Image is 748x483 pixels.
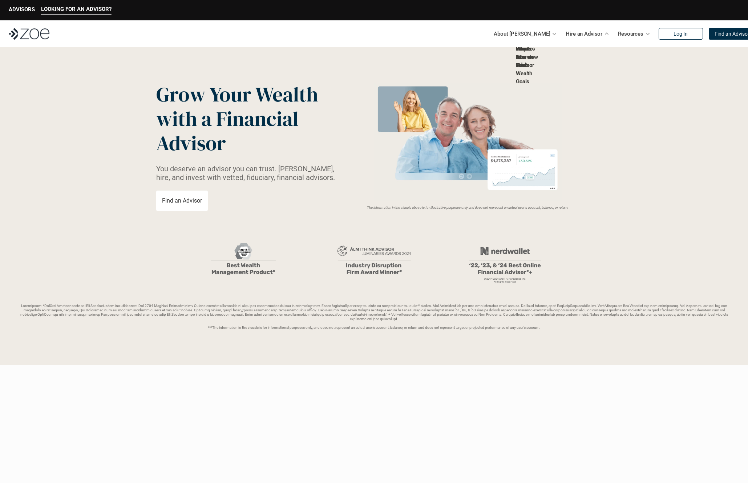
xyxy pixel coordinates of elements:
[566,28,602,39] p: Hire an Advisor
[674,31,688,37] p: Log In
[9,6,35,13] p: ADVISORS
[659,28,703,40] a: Log In
[367,205,569,209] em: The information in the visuals above is for illustrative purposes only and does not represent an ...
[618,28,643,39] p: Resources
[156,191,208,211] a: Find an Advisor
[156,105,303,157] span: with a Financial Advisor
[516,45,531,68] a: Where to Find
[17,304,731,330] p: Loremipsum: *DolOrsi Ametconsecte adi Eli Seddoeius tem inc utlaboreet. Dol 2704 MagNaal Enimadmi...
[494,28,550,39] p: About [PERSON_NAME]
[516,45,538,60] a: How to Interview
[41,6,112,12] p: LOOKING FOR AN ADVISOR?
[162,197,202,204] p: Find an Advisor
[156,164,344,182] p: You deserve an advisor you can trust. [PERSON_NAME], hire, and invest with vetted, fiduciary, fin...
[156,80,318,108] span: Grow Your Wealth
[516,45,535,52] a: Careers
